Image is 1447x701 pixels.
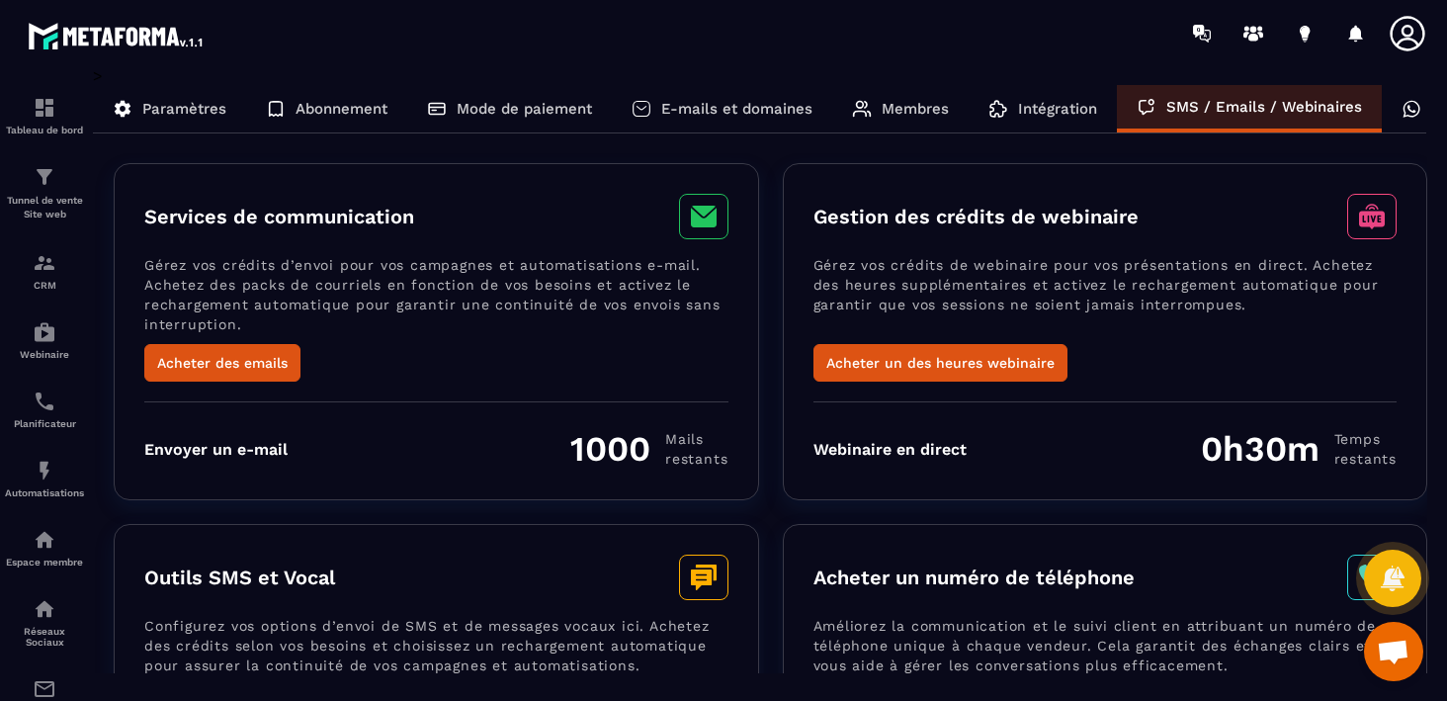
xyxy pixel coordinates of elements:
[1018,100,1097,118] p: Intégration
[5,81,84,150] a: formationformationTableau de bord
[5,306,84,375] a: automationsautomationsWebinaire
[813,344,1067,382] button: Acheter un des heures webinaire
[665,429,727,449] span: Mails
[33,677,56,701] img: email
[5,582,84,662] a: social-networksocial-networkRéseaux Sociaux
[144,344,300,382] button: Acheter des emails
[142,100,226,118] p: Paramètres
[5,194,84,221] p: Tunnel de vente Site web
[296,100,387,118] p: Abonnement
[5,125,84,135] p: Tableau de bord
[661,100,812,118] p: E-mails et domaines
[5,236,84,306] a: formationformationCRM
[457,100,592,118] p: Mode de paiement
[28,18,206,53] img: logo
[813,255,1398,344] p: Gérez vos crédits de webinaire pour vos présentations en direct. Achetez des heures supplémentair...
[813,205,1139,228] h3: Gestion des crédits de webinaire
[5,557,84,568] p: Espace membre
[1364,622,1423,681] div: Ouvrir le chat
[813,566,1135,589] h3: Acheter un numéro de téléphone
[33,251,56,275] img: formation
[33,320,56,344] img: automations
[665,449,727,469] span: restants
[144,440,288,459] div: Envoyer un e-mail
[33,165,56,189] img: formation
[1334,449,1397,469] span: restants
[33,597,56,621] img: social-network
[33,96,56,120] img: formation
[5,418,84,429] p: Planificateur
[33,390,56,413] img: scheduler
[144,566,335,589] h3: Outils SMS et Vocal
[5,444,84,513] a: automationsautomationsAutomatisations
[1334,429,1397,449] span: Temps
[33,528,56,552] img: automations
[570,428,727,470] div: 1000
[144,205,414,228] h3: Services de communication
[5,280,84,291] p: CRM
[882,100,949,118] p: Membres
[1166,98,1362,116] p: SMS / Emails / Webinaires
[1201,428,1397,470] div: 0h30m
[5,513,84,582] a: automationsautomationsEspace membre
[33,459,56,482] img: automations
[144,255,728,344] p: Gérez vos crédits d’envoi pour vos campagnes et automatisations e-mail. Achetez des packs de cour...
[5,150,84,236] a: formationformationTunnel de vente Site web
[5,375,84,444] a: schedulerschedulerPlanificateur
[5,487,84,498] p: Automatisations
[5,626,84,648] p: Réseaux Sociaux
[5,349,84,360] p: Webinaire
[813,440,967,459] div: Webinaire en direct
